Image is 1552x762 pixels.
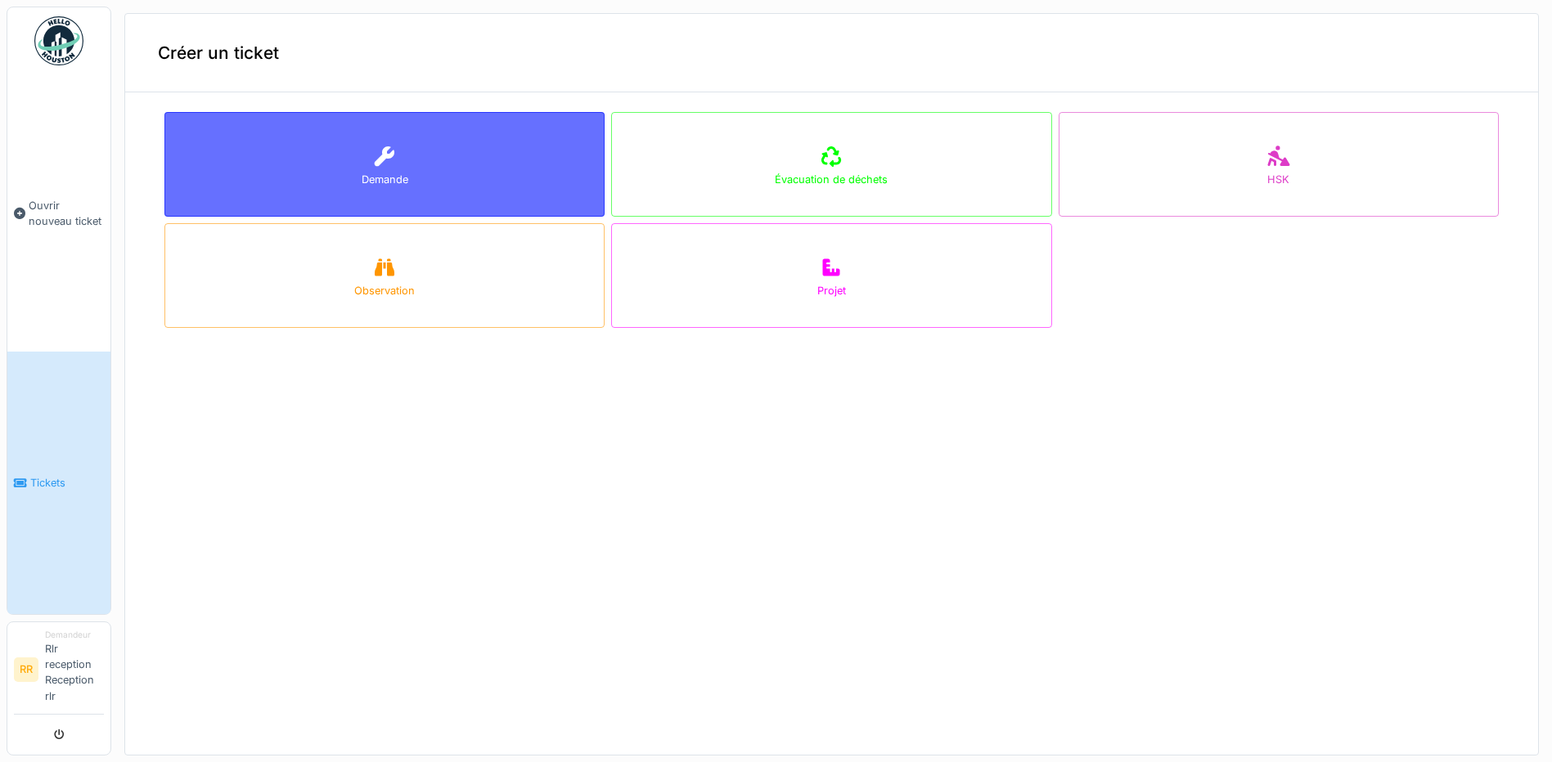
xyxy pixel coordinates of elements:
[45,629,104,641] div: Demandeur
[362,172,408,187] div: Demande
[34,16,83,65] img: Badge_color-CXgf-gQk.svg
[1267,172,1289,187] div: HSK
[775,172,888,187] div: Évacuation de déchets
[14,629,104,715] a: RR DemandeurRlr reception Reception rlr
[45,629,104,710] li: Rlr reception Reception rlr
[7,352,110,613] a: Tickets
[125,14,1538,92] div: Créer un ticket
[29,198,104,229] span: Ouvrir nouveau ticket
[354,283,415,298] div: Observation
[817,283,846,298] div: Projet
[30,475,104,491] span: Tickets
[7,74,110,352] a: Ouvrir nouveau ticket
[14,657,38,682] li: RR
